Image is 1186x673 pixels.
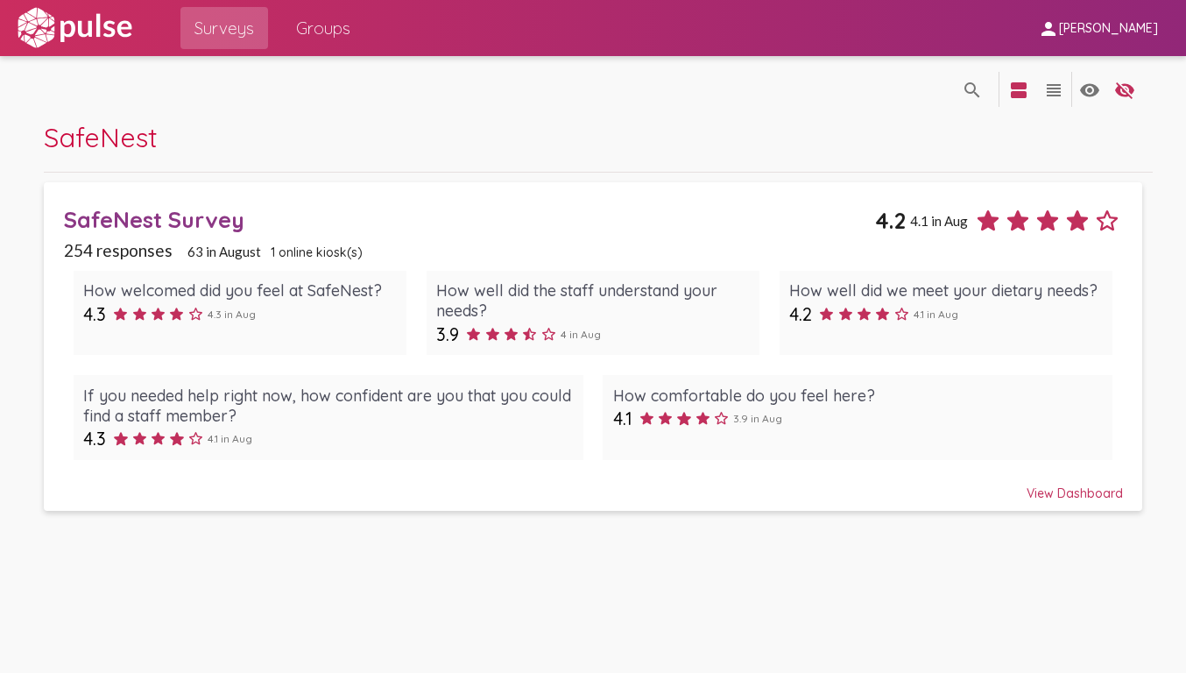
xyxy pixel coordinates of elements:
[733,412,782,425] span: 3.9 in Aug
[561,328,601,341] span: 4 in Aug
[910,213,968,229] span: 4.1 in Aug
[1024,11,1172,44] button: [PERSON_NAME]
[1079,80,1100,101] mat-icon: language
[1107,72,1142,107] button: language
[613,407,632,429] span: 4.1
[1059,21,1158,37] span: [PERSON_NAME]
[208,308,256,321] span: 4.3 in Aug
[789,280,1103,301] div: How well did we meet your dietary needs?
[914,308,958,321] span: 4.1 in Aug
[1072,72,1107,107] button: language
[194,12,254,44] span: Surveys
[83,386,573,426] div: If you needed help right now, how confident are you that you could find a staff member?
[14,6,135,50] img: white-logo.svg
[271,244,363,260] span: 1 online kiosk(s)
[955,72,990,107] button: language
[64,206,875,233] div: SafeNest Survey
[613,386,1103,406] div: How comfortable do you feel here?
[436,323,459,345] span: 3.9
[1001,72,1036,107] button: language
[208,432,252,445] span: 4.1 in Aug
[1038,18,1059,39] mat-icon: person
[296,12,350,44] span: Groups
[187,244,261,259] span: 63 in August
[83,428,106,450] span: 4.3
[1043,80,1064,101] mat-icon: language
[44,182,1143,511] a: SafeNest Survey4.24.1 in Aug254 responses63 in August1 online kiosk(s)How welcomed did you feel a...
[64,240,173,260] span: 254 responses
[83,280,397,301] div: How welcomed did you feel at SafeNest?
[64,470,1123,501] div: View Dashboard
[436,280,750,321] div: How well did the staff understand your needs?
[282,7,364,49] a: Groups
[1114,80,1135,101] mat-icon: language
[962,80,983,101] mat-icon: language
[1008,80,1029,101] mat-icon: language
[180,7,268,49] a: Surveys
[875,207,906,234] span: 4.2
[83,303,106,325] span: 4.3
[44,120,158,154] span: SafeNest
[789,303,812,325] span: 4.2
[1036,72,1071,107] button: language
